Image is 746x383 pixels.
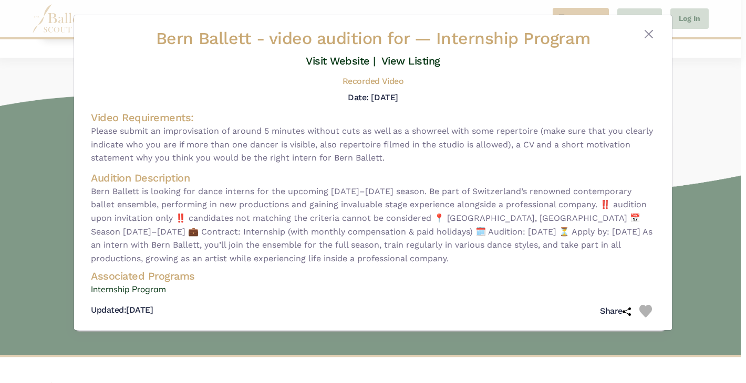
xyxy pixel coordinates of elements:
[91,124,655,165] span: Please submit an improvisation of around 5 minutes without cuts as well as a showreel with some r...
[91,305,153,316] h5: [DATE]
[343,76,403,87] h5: Recorded Video
[91,185,655,265] span: Bern Ballett is looking for dance interns for the upcoming [DATE]–[DATE] season. Be part of Switz...
[643,28,655,40] button: Close
[91,111,194,124] span: Video Requirements:
[91,305,126,315] span: Updated:
[91,269,655,283] h4: Associated Programs
[600,306,631,317] h5: Share
[156,28,415,48] span: Bern Ballett -
[91,171,655,185] h4: Audition Description
[415,28,590,48] span: — Internship Program
[306,55,376,67] a: Visit Website |
[381,55,440,67] a: View Listing
[348,92,398,102] h5: Date: [DATE]
[269,28,409,48] span: video audition for
[91,283,655,296] a: Internship Program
